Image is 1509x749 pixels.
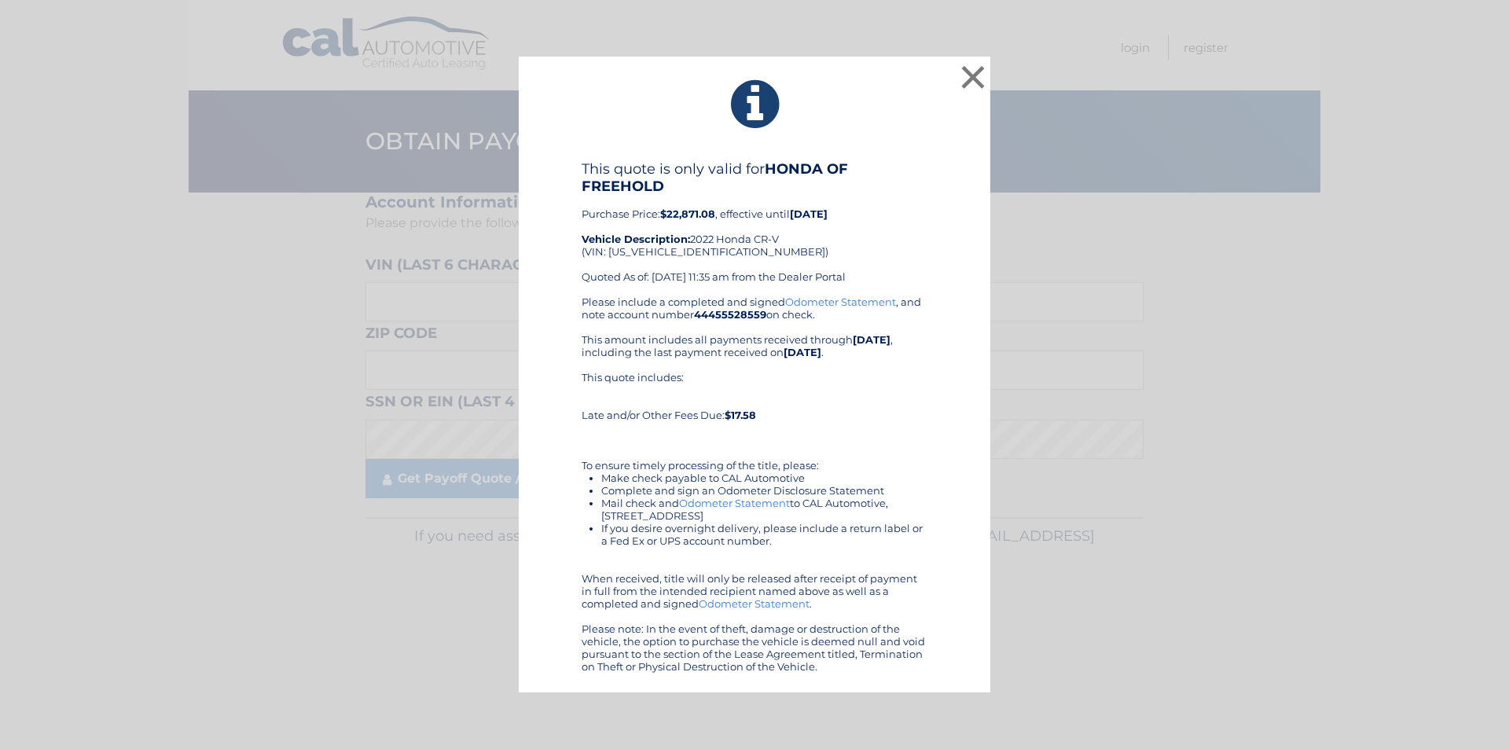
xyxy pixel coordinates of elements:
li: Mail check and to CAL Automotive, [STREET_ADDRESS] [601,497,927,522]
a: Odometer Statement [785,296,896,308]
a: Odometer Statement [679,497,790,509]
b: 44455528559 [694,308,766,321]
b: [DATE] [853,333,890,346]
b: $17.58 [725,409,756,421]
div: Please include a completed and signed , and note account number on check. This amount includes al... [582,296,927,673]
li: Complete and sign an Odometer Disclosure Statement [601,484,927,497]
b: [DATE] [784,346,821,358]
b: [DATE] [790,207,828,220]
strong: Vehicle Description: [582,233,690,245]
button: × [957,61,989,93]
div: This quote includes: Late and/or Other Fees Due: [582,371,927,421]
li: Make check payable to CAL Automotive [601,472,927,484]
a: Odometer Statement [699,597,810,610]
div: Purchase Price: , effective until 2022 Honda CR-V (VIN: [US_VEHICLE_IDENTIFICATION_NUMBER]) Quote... [582,160,927,296]
b: HONDA OF FREEHOLD [582,160,848,195]
li: If you desire overnight delivery, please include a return label or a Fed Ex or UPS account number. [601,522,927,547]
h4: This quote is only valid for [582,160,927,195]
b: $22,871.08 [660,207,715,220]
